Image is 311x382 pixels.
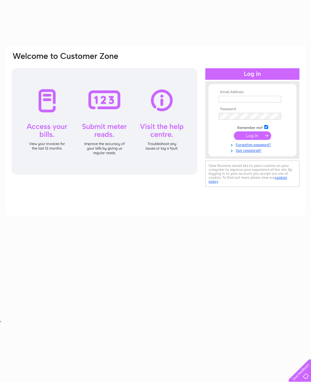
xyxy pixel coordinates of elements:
a: Forgotten password? [219,141,288,147]
a: Not registered? [219,147,288,153]
a: cookies policy [209,175,287,184]
div: Clear Business would like to place cookies on your computer to improve your experience of the sit... [205,161,299,187]
td: Remember me? [217,124,288,130]
th: Email Address: [217,90,288,94]
input: Submit [234,131,271,140]
th: Password: [217,107,288,111]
